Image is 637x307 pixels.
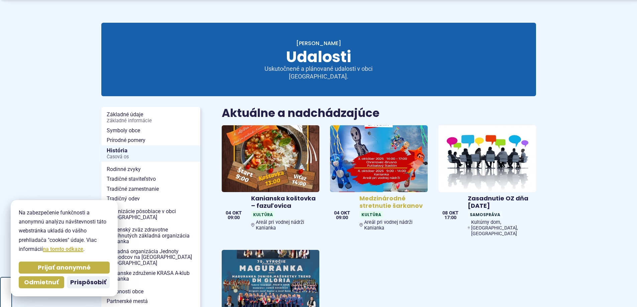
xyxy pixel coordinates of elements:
[286,46,351,67] span: Udalosti
[471,219,533,237] span: Kultúrny dom, [GEOGRAPHIC_DATA], [GEOGRAPHIC_DATA]
[19,262,110,274] button: Prijať anonymné
[296,39,341,47] a: [PERSON_NAME]
[107,296,195,306] span: Partnerské mestá
[359,211,383,218] span: Kultúra
[330,125,428,234] a: Medzinárodné stretnutie šarkanov KultúraAreál pri vodnej nádrži Kanianka 04 okt 09:00
[364,219,425,231] span: Areál pri vodnej nádrži Kanianka
[101,287,200,297] a: Osobnosti obce
[334,215,350,220] span: 09:00
[107,164,195,174] span: Rodinné zvyky
[107,287,195,297] span: Osobnosti obce
[107,174,195,184] span: Tradičné staviteľstvo
[38,264,91,272] span: Prijať anonymné
[449,211,458,215] span: okt
[468,195,533,210] h4: Zasadnutie OZ dňa [DATE]
[101,225,200,247] a: Slovenský zväz zdravotne postihnutých základná organizácia Kanianka
[222,125,319,234] a: Kanianska koštovka – fazuľovica KultúraAreál pri vodnej nádrži Kanianka 04 okt 09:00
[101,135,200,145] a: Prírodné pomery
[251,195,317,210] h4: Kanianska koštovka – fazuľovica
[107,247,195,268] span: Základná organizácia Jednoty dôchodcov na [GEOGRAPHIC_DATA] [GEOGRAPHIC_DATA]
[341,211,350,215] span: okt
[222,107,536,119] h2: Aktuálne a nadchádzajúce
[101,110,200,125] a: Základné údajeZákladné informácie
[101,194,200,204] a: Tradičný odev
[232,211,242,215] span: okt
[101,268,200,284] a: Občianske združenie KRASA A-klub Kanianka
[43,246,83,252] a: na tomto odkaze
[107,118,195,124] span: Základné informácie
[107,184,195,194] span: Tradičné zamestnanie
[107,126,195,136] span: Symboly obce
[438,125,536,239] a: Zasadnutie OZ dňa [DATE] SamosprávaKultúrny dom, [GEOGRAPHIC_DATA], [GEOGRAPHIC_DATA] 08 okt 17:00
[101,206,200,222] a: Organizácie pôsobiace v obci [GEOGRAPHIC_DATA]
[251,211,275,218] span: Kultúra
[107,145,195,162] span: História
[107,194,195,204] span: Tradičný odev
[101,145,200,162] a: HistóriaČasová os
[107,154,195,160] span: Časová os
[226,211,231,215] span: 04
[107,135,195,145] span: Prírodné pomery
[107,110,195,125] span: Základné údaje
[442,211,448,215] span: 08
[70,279,106,286] span: Prispôsobiť
[107,268,195,284] span: Občianske združenie KRASA A-klub Kanianka
[107,206,195,222] span: Organizácie pôsobiace v obci [GEOGRAPHIC_DATA]
[67,276,110,288] button: Prispôsobiť
[442,215,458,220] span: 17:00
[19,276,64,288] button: Odmietnuť
[107,225,195,247] span: Slovenský zväz zdravotne postihnutých základná organizácia Kanianka
[101,126,200,136] a: Symboly obce
[101,164,200,174] a: Rodinné zvyky
[101,247,200,268] a: Základná organizácia Jednoty dôchodcov na [GEOGRAPHIC_DATA] [GEOGRAPHIC_DATA]
[24,279,59,286] span: Odmietnuť
[334,211,339,215] span: 04
[101,174,200,184] a: Tradičné staviteľstvo
[101,184,200,194] a: Tradičné zamestnanie
[256,219,316,231] span: Areál pri vodnej nádrži Kanianka
[468,211,502,218] span: Samospráva
[19,208,110,254] p: Na zabezpečenie funkčnosti a anonymnú analýzu návštevnosti táto webstránka ukladá do vášho prehli...
[101,296,200,306] a: Partnerské mestá
[226,215,242,220] span: 09:00
[238,65,399,80] p: Uskutočnené a plánované udalosti v obci [GEOGRAPHIC_DATA].
[359,195,425,210] h4: Medzinárodné stretnutie šarkanov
